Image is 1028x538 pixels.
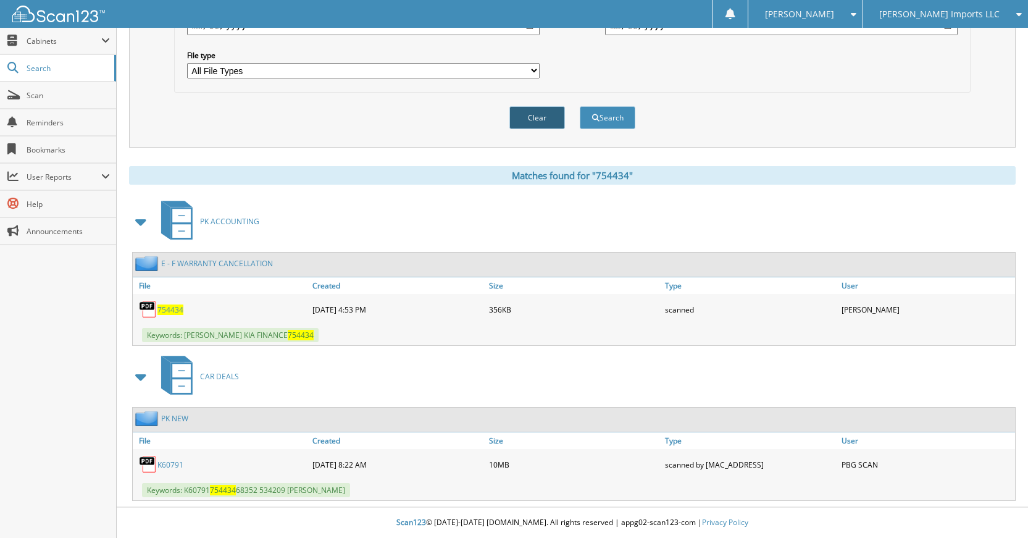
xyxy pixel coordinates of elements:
[486,432,662,449] a: Size
[838,432,1015,449] a: User
[486,277,662,294] a: Size
[135,256,161,271] img: folder2.png
[486,452,662,477] div: 10MB
[662,297,838,322] div: scanned
[765,11,834,18] span: [PERSON_NAME]
[662,432,838,449] a: Type
[662,277,838,294] a: Type
[309,452,486,477] div: [DATE] 8:22 AM
[580,106,635,129] button: Search
[210,485,236,495] span: 754434
[200,216,259,227] span: PK ACCOUNTING
[27,90,110,101] span: Scan
[309,277,486,294] a: Created
[838,277,1015,294] a: User
[161,413,188,424] a: PK NEW
[509,106,565,129] button: Clear
[396,517,426,527] span: Scan123
[154,197,259,246] a: PK ACCOUNTING
[288,330,314,340] span: 754434
[142,483,350,497] span: Keywords: K60791 68352 534209 [PERSON_NAME]
[129,166,1016,185] div: Matches found for "754434"
[838,297,1015,322] div: [PERSON_NAME]
[139,455,157,474] img: PDF.png
[662,452,838,477] div: scanned by [MAC_ADDRESS]
[12,6,105,22] img: scan123-logo-white.svg
[157,460,183,470] a: K60791
[157,305,183,315] a: 754434
[27,172,101,182] span: User Reports
[142,328,319,342] span: Keywords: [PERSON_NAME] KIA FINANCE
[27,226,110,237] span: Announcements
[117,508,1028,538] div: © [DATE]-[DATE] [DOMAIN_NAME]. All rights reserved | appg02-scan123-com |
[309,432,486,449] a: Created
[879,11,1000,18] span: [PERSON_NAME] Imports LLC
[200,371,239,382] span: CAR DEALS
[27,199,110,209] span: Help
[27,63,108,74] span: Search
[133,432,309,449] a: File
[139,300,157,319] img: PDF.png
[309,297,486,322] div: [DATE] 4:53 PM
[133,277,309,294] a: File
[27,117,110,128] span: Reminders
[838,452,1015,477] div: PBG SCAN
[161,258,273,269] a: E - F WARRANTY CANCELLATION
[187,50,540,61] label: File type
[135,411,161,426] img: folder2.png
[486,297,662,322] div: 356KB
[966,479,1028,538] iframe: Chat Widget
[27,36,101,46] span: Cabinets
[27,145,110,155] span: Bookmarks
[702,517,748,527] a: Privacy Policy
[154,352,239,401] a: CAR DEALS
